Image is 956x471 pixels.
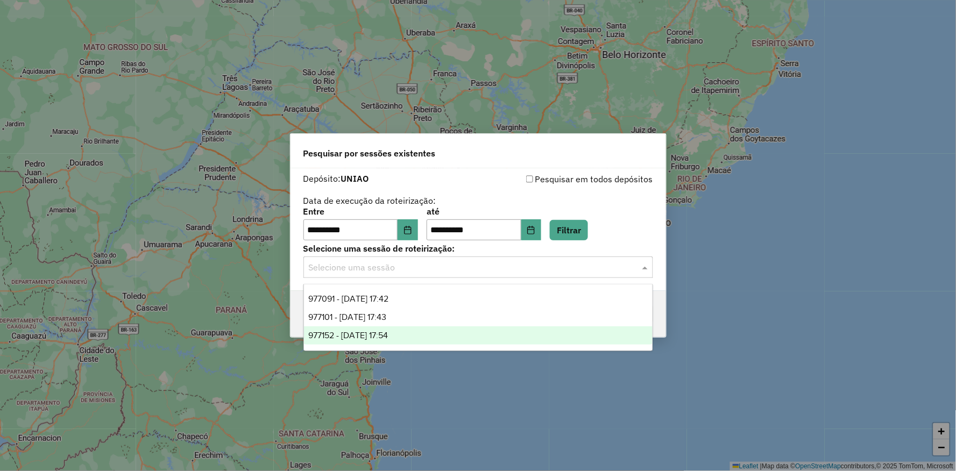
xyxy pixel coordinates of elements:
[398,219,418,241] button: Choose Date
[303,284,653,351] ng-dropdown-panel: Options list
[303,147,436,160] span: Pesquisar por sessões existentes
[303,242,653,255] label: Selecione uma sessão de roteirização:
[550,220,588,240] button: Filtrar
[478,173,653,185] div: Pesquisar em todos depósitos
[341,173,369,184] strong: UNIAO
[427,205,541,218] label: até
[308,294,388,303] span: 977091 - [DATE] 17:42
[308,312,386,322] span: 977101 - [DATE] 17:43
[303,172,369,185] label: Depósito:
[521,219,542,241] button: Choose Date
[303,194,436,207] label: Data de execução da roteirização:
[303,205,418,218] label: Entre
[308,331,388,340] span: 977152 - [DATE] 17:54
